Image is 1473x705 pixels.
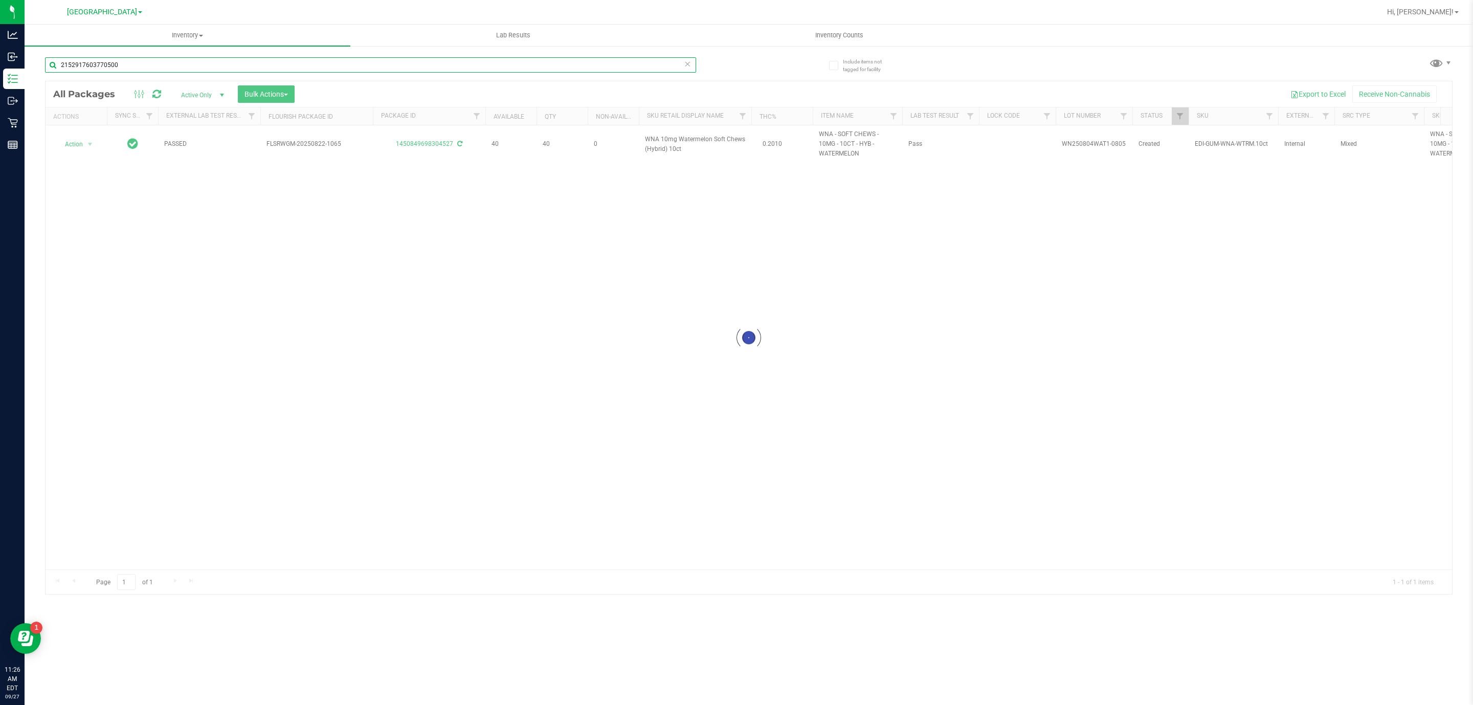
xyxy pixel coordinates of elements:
[10,623,41,654] iframe: Resource center
[350,25,676,46] a: Lab Results
[843,58,894,73] span: Include items not tagged for facility
[801,31,877,40] span: Inventory Counts
[25,31,350,40] span: Inventory
[45,57,696,73] input: Search Package ID, Item Name, SKU, Lot or Part Number...
[684,57,691,71] span: Clear
[676,25,1002,46] a: Inventory Counts
[8,118,18,128] inline-svg: Retail
[8,52,18,62] inline-svg: Inbound
[1387,8,1454,16] span: Hi, [PERSON_NAME]!
[67,8,137,16] span: [GEOGRAPHIC_DATA]
[482,31,544,40] span: Lab Results
[25,25,350,46] a: Inventory
[8,140,18,150] inline-svg: Reports
[8,30,18,40] inline-svg: Analytics
[5,693,20,700] p: 09/27
[8,74,18,84] inline-svg: Inventory
[5,665,20,693] p: 11:26 AM EDT
[30,622,42,634] iframe: Resource center unread badge
[8,96,18,106] inline-svg: Outbound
